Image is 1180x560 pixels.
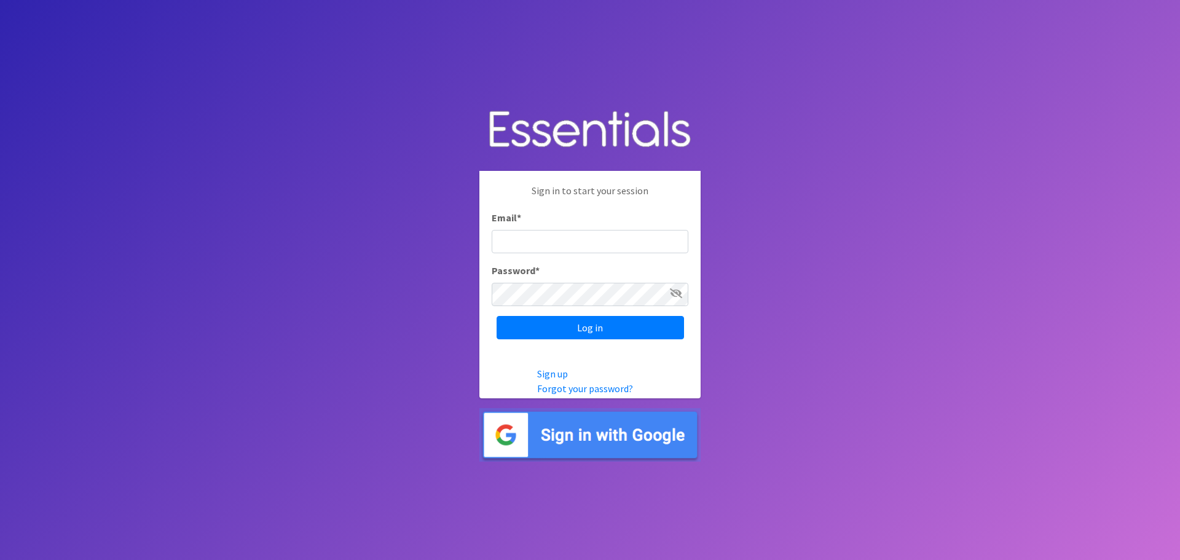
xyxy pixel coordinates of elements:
[537,368,568,380] a: Sign up
[479,408,701,462] img: Sign in with Google
[497,316,684,339] input: Log in
[535,264,540,277] abbr: required
[537,382,633,395] a: Forgot your password?
[479,98,701,162] img: Human Essentials
[492,183,688,210] p: Sign in to start your session
[517,211,521,224] abbr: required
[492,263,540,278] label: Password
[492,210,521,225] label: Email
